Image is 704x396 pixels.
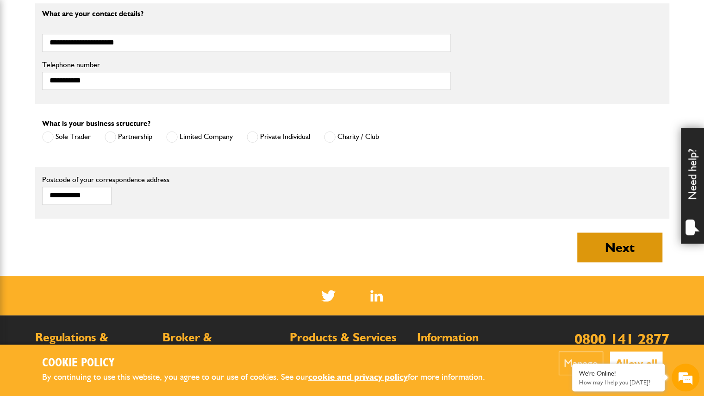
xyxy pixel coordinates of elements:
label: Limited Company [166,131,233,143]
p: How may I help you today? [579,379,658,386]
input: Enter your last name [12,86,169,106]
em: Start Chat [126,285,168,298]
h2: Regulations & Documents [35,332,153,355]
div: Minimize live chat window [152,5,174,27]
label: What is your business structure? [42,120,150,127]
label: Partnership [105,131,152,143]
div: Need help? [681,128,704,244]
img: Linked In [370,290,383,302]
input: Enter your email address [12,113,169,133]
p: By continuing to use this website, you agree to our use of cookies. See our for more information. [42,370,500,384]
a: cookie and privacy policy [308,371,408,382]
h2: Cookie Policy [42,356,500,371]
button: Manage [559,352,603,375]
label: Postcode of your correspondence address [42,176,183,183]
div: Chat with us now [48,52,156,64]
label: Telephone number [42,61,451,69]
label: Charity / Club [324,131,379,143]
button: Next [577,233,662,262]
label: Sole Trader [42,131,91,143]
a: LinkedIn [370,290,383,302]
h2: Information [417,332,535,344]
button: Allow all [610,352,662,375]
label: Private Individual [247,131,310,143]
img: d_20077148190_company_1631870298795_20077148190 [16,51,39,64]
p: What are your contact details? [42,10,451,18]
div: We're Online! [579,370,658,377]
textarea: Type your message and hit 'Enter' [12,168,169,278]
h2: Products & Services [290,332,408,344]
h2: Broker & Intermediary [162,332,280,355]
img: Twitter [321,290,336,302]
input: Enter your phone number [12,140,169,161]
a: 0800 141 2877 [574,330,669,348]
